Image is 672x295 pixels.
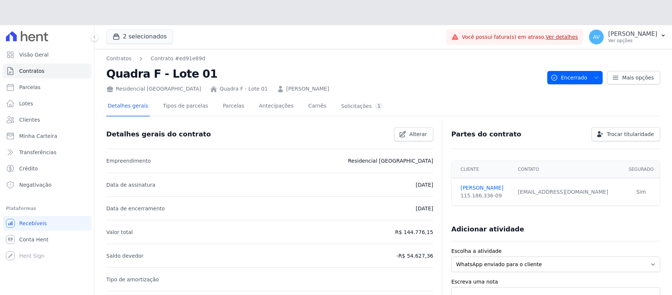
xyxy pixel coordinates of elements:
[3,161,91,176] a: Crédito
[607,130,654,138] span: Trocar titularidade
[608,30,657,38] p: [PERSON_NAME]
[452,161,513,178] th: Cliente
[19,84,41,91] span: Parcelas
[106,85,201,93] div: Residencial [GEOGRAPHIC_DATA]
[151,55,205,62] a: Contrato #ed91e89d
[622,74,654,81] span: Mais opções
[395,228,433,237] p: R$ 144.776,15
[19,181,52,189] span: Negativação
[221,97,246,116] a: Parcelas
[461,192,509,200] div: 115.186.336-09
[340,97,385,116] a: Solicitações1
[106,55,541,62] nav: Breadcrumb
[106,275,159,284] p: Tipo de amortização
[258,97,295,116] a: Antecipações
[546,34,578,40] a: Ver detalhes
[19,67,44,75] span: Contratos
[462,33,578,41] span: Você possui fatura(s) em atraso.
[106,30,173,44] button: 2 selecionados
[106,97,150,116] a: Detalhes gerais
[106,55,205,62] nav: Breadcrumb
[3,232,91,247] a: Conta Hent
[19,51,49,58] span: Visão Geral
[106,130,211,139] h3: Detalhes gerais do contrato
[3,216,91,231] a: Recebíveis
[518,188,618,196] div: [EMAIL_ADDRESS][DOMAIN_NAME]
[3,177,91,192] a: Negativação
[3,80,91,95] a: Parcelas
[451,225,524,234] h3: Adicionar atividade
[416,180,433,189] p: [DATE]
[607,71,660,84] a: Mais opções
[19,220,47,227] span: Recebíveis
[592,127,660,141] a: Trocar titularidade
[623,178,660,206] td: Sim
[106,55,131,62] a: Contratos
[19,165,38,172] span: Crédito
[551,71,587,84] span: Encerrado
[451,130,521,139] h3: Partes do contrato
[106,204,165,213] p: Data de encerramento
[3,64,91,78] a: Contratos
[19,116,40,123] span: Clientes
[547,71,603,84] button: Encerrado
[106,65,541,82] h2: Quadra F - Lote 01
[3,145,91,160] a: Transferências
[409,130,427,138] span: Alterar
[451,278,660,286] label: Escreva uma nota
[3,96,91,111] a: Lotes
[19,100,33,107] span: Lotes
[220,85,268,93] a: Quadra F - Lote 01
[19,236,48,243] span: Conta Hent
[106,228,133,237] p: Valor total
[341,103,383,110] div: Solicitações
[513,161,622,178] th: Contato
[348,156,433,165] p: Residencial [GEOGRAPHIC_DATA]
[7,270,25,288] iframe: Intercom live chat
[6,204,88,213] div: Plataformas
[394,127,433,141] a: Alterar
[583,27,672,47] button: AV [PERSON_NAME] Ver opções
[3,129,91,143] a: Minha Carteira
[623,161,660,178] th: Segurado
[608,38,657,44] p: Ver opções
[416,204,433,213] p: [DATE]
[106,180,155,189] p: Data de assinatura
[19,149,56,156] span: Transferências
[19,132,57,140] span: Minha Carteira
[106,251,144,260] p: Saldo devedor
[593,34,600,40] span: AV
[397,251,433,260] p: -R$ 54.627,36
[3,112,91,127] a: Clientes
[286,85,329,93] a: [PERSON_NAME]
[307,97,328,116] a: Carnês
[106,156,151,165] p: Empreendimento
[3,47,91,62] a: Visão Geral
[451,247,660,255] label: Escolha a atividade
[375,103,383,110] div: 1
[162,97,210,116] a: Tipos de parcelas
[461,184,509,192] a: [PERSON_NAME]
